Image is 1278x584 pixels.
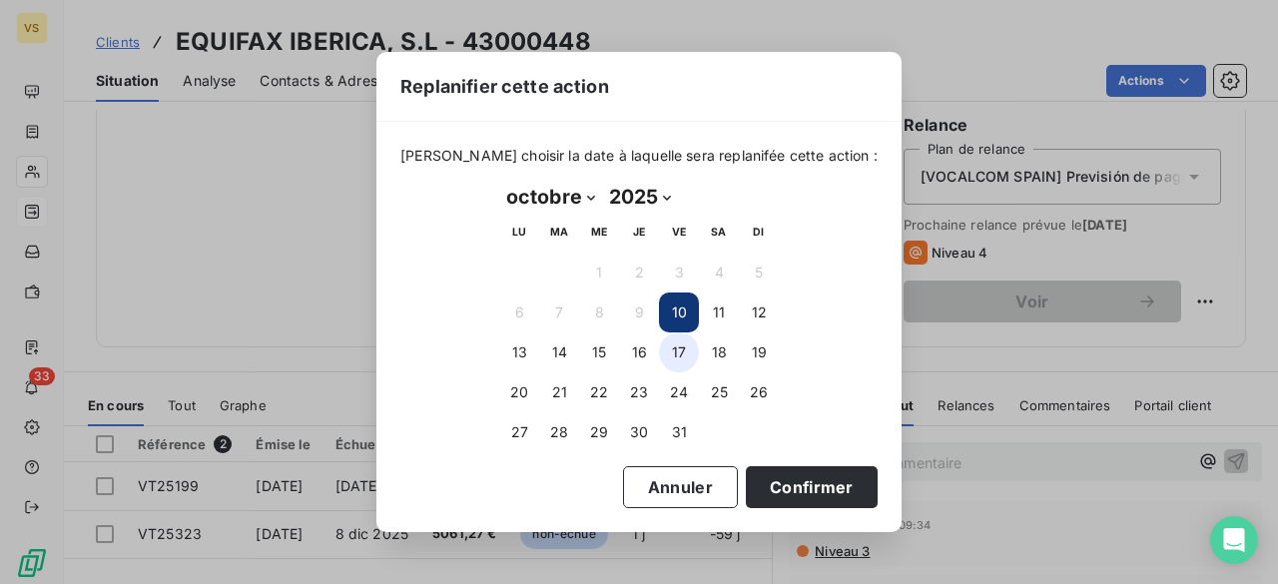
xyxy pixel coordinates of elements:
[579,332,619,372] button: 15
[619,213,659,253] th: jeudi
[746,466,878,508] button: Confirmer
[739,213,779,253] th: dimanche
[699,213,739,253] th: samedi
[659,253,699,292] button: 3
[539,412,579,452] button: 28
[579,213,619,253] th: mercredi
[699,332,739,372] button: 18
[699,372,739,412] button: 25
[619,412,659,452] button: 30
[659,332,699,372] button: 17
[400,73,609,100] span: Replanifier cette action
[623,466,738,508] button: Annuler
[619,372,659,412] button: 23
[499,213,539,253] th: lundi
[1210,516,1258,564] div: Open Intercom Messenger
[619,253,659,292] button: 2
[499,372,539,412] button: 20
[499,292,539,332] button: 6
[619,332,659,372] button: 16
[539,332,579,372] button: 14
[739,253,779,292] button: 5
[499,332,539,372] button: 13
[579,372,619,412] button: 22
[539,213,579,253] th: mardi
[579,412,619,452] button: 29
[739,332,779,372] button: 19
[739,292,779,332] button: 12
[659,372,699,412] button: 24
[699,253,739,292] button: 4
[739,372,779,412] button: 26
[579,253,619,292] button: 1
[699,292,739,332] button: 11
[499,412,539,452] button: 27
[539,292,579,332] button: 7
[579,292,619,332] button: 8
[659,213,699,253] th: vendredi
[539,372,579,412] button: 21
[619,292,659,332] button: 9
[659,412,699,452] button: 31
[400,146,878,166] span: [PERSON_NAME] choisir la date à laquelle sera replanifée cette action :
[659,292,699,332] button: 10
